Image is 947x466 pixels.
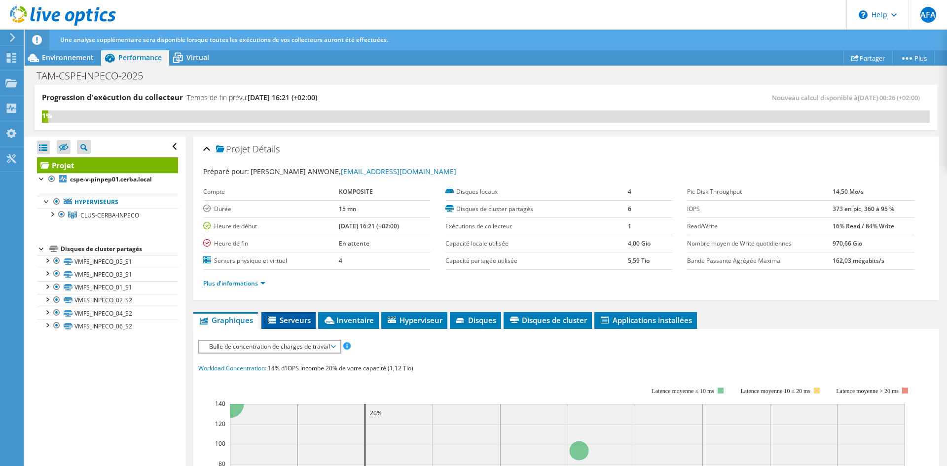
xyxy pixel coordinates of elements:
label: Bande Passante Agrégée Maximal [687,256,833,266]
a: VMFS_INPECO_04_S2 [37,307,178,320]
b: 15 mn [339,205,357,213]
b: 162,03 mégabits/s [833,256,884,265]
b: 6 [628,205,631,213]
label: IOPS [687,204,833,214]
b: 14,50 Mo/s [833,187,864,196]
span: Disques [455,315,496,325]
a: Plus [892,50,935,66]
label: Capacité locale utilisée [445,239,628,249]
a: CLUS-CERBA-INPECO [37,209,178,221]
label: Préparé pour: [203,167,249,176]
b: 4 [339,256,342,265]
b: En attente [339,239,369,248]
span: Inventaire [323,315,374,325]
label: Heure de début [203,221,338,231]
span: CLUS-CERBA-INPECO [80,211,139,219]
text: 20% [370,409,382,417]
a: Plus d'informations [203,279,265,287]
span: Hyperviseur [386,315,442,325]
label: Read/Write [687,221,833,231]
div: Disques de cluster partagés [61,243,178,255]
a: VMFS_INPECO_01_S1 [37,281,178,294]
span: Projet [216,144,250,154]
span: Bulle de concentration de charges de travail [204,341,335,353]
label: Exécutions de collecteur [445,221,628,231]
label: Servers physique et virtuel [203,256,338,266]
text: 140 [215,399,225,408]
span: Workload Concentration: [198,364,266,372]
a: VMFS_INPECO_06_S2 [37,320,178,332]
b: 970,66 Gio [833,239,862,248]
span: Virtual [186,53,209,62]
span: 14% d'IOPS incombe 20% de votre capacité (1,12 Tio) [268,364,413,372]
a: Partager [843,50,893,66]
span: Nouveau calcul disponible à [772,93,925,102]
span: Détails [253,143,280,155]
label: Capacité partagée utilisée [445,256,628,266]
a: VMFS_INPECO_02_S2 [37,294,178,307]
text: 120 [215,420,225,428]
b: 4,00 Gio [628,239,651,248]
b: 4 [628,187,631,196]
svg: \n [859,10,868,19]
div: 1% [42,110,48,121]
text: 100 [215,439,225,448]
label: Durée [203,204,338,214]
a: Hyperviseurs [37,196,178,209]
label: Heure de fin [203,239,338,249]
b: 5,59 Tio [628,256,650,265]
a: Projet [37,157,178,173]
b: 373 en pic, 360 à 95 % [833,205,894,213]
h1: TAM-CSPE-INPECO-2025 [32,71,158,81]
span: Applications installées [599,315,692,325]
span: [DATE] 00:26 (+02:00) [858,93,920,102]
span: Graphiques [198,315,253,325]
b: cspe-v-pinpep01.cerba.local [70,175,152,183]
b: [DATE] 16:21 (+02:00) [339,222,399,230]
span: Performance [118,53,162,62]
label: Nombre moyen de Write quotidiennes [687,239,833,249]
span: Serveurs [266,315,311,325]
span: Environnement [42,53,94,62]
text: Latence moyenne > 20 ms [837,388,899,394]
text: Latence moyenne 10 ≤ 20 ms [741,388,811,394]
span: [PERSON_NAME] ANWONE, [251,167,456,176]
label: Compte [203,187,338,197]
span: AFA [920,7,936,23]
a: VMFS_INPECO_05_S1 [37,255,178,268]
span: Une analyse supplémentaire sera disponible lorsque toutes les exécutions de vos collecteurs auron... [60,36,388,44]
span: Disques de cluster [509,315,587,325]
a: cspe-v-pinpep01.cerba.local [37,173,178,186]
h4: Temps de fin prévu: [187,92,317,103]
b: 16% Read / 84% Write [833,222,894,230]
text: Latence moyenne ≤ 10 ms [652,388,715,394]
label: Pic Disk Throughput [687,187,833,197]
label: Disques de cluster partagés [445,204,628,214]
label: Disques locaux [445,187,628,197]
a: VMFS_INPECO_03_S1 [37,268,178,281]
span: [DATE] 16:21 (+02:00) [248,93,317,102]
b: 1 [628,222,631,230]
a: [EMAIL_ADDRESS][DOMAIN_NAME] [341,167,456,176]
b: KOMPOSITE [339,187,373,196]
